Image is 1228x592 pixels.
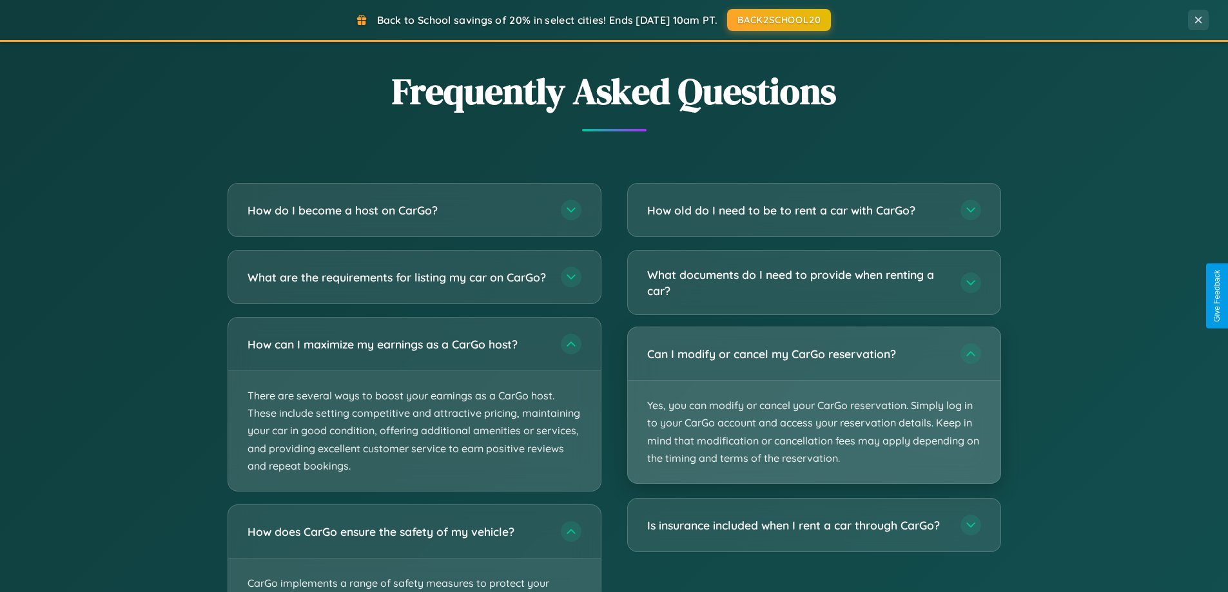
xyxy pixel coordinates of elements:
h2: Frequently Asked Questions [228,66,1001,116]
h3: How does CarGo ensure the safety of my vehicle? [248,524,548,540]
h3: Can I modify or cancel my CarGo reservation? [647,346,948,362]
span: Back to School savings of 20% in select cities! Ends [DATE] 10am PT. [377,14,717,26]
h3: Is insurance included when I rent a car through CarGo? [647,517,948,533]
h3: What are the requirements for listing my car on CarGo? [248,269,548,285]
div: Give Feedback [1213,270,1222,322]
h3: How can I maximize my earnings as a CarGo host? [248,336,548,352]
h3: How do I become a host on CarGo? [248,202,548,218]
button: BACK2SCHOOL20 [727,9,831,31]
h3: How old do I need to be to rent a car with CarGo? [647,202,948,218]
p: There are several ways to boost your earnings as a CarGo host. These include setting competitive ... [228,371,601,491]
h3: What documents do I need to provide when renting a car? [647,267,948,298]
p: Yes, you can modify or cancel your CarGo reservation. Simply log in to your CarGo account and acc... [628,381,1000,483]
